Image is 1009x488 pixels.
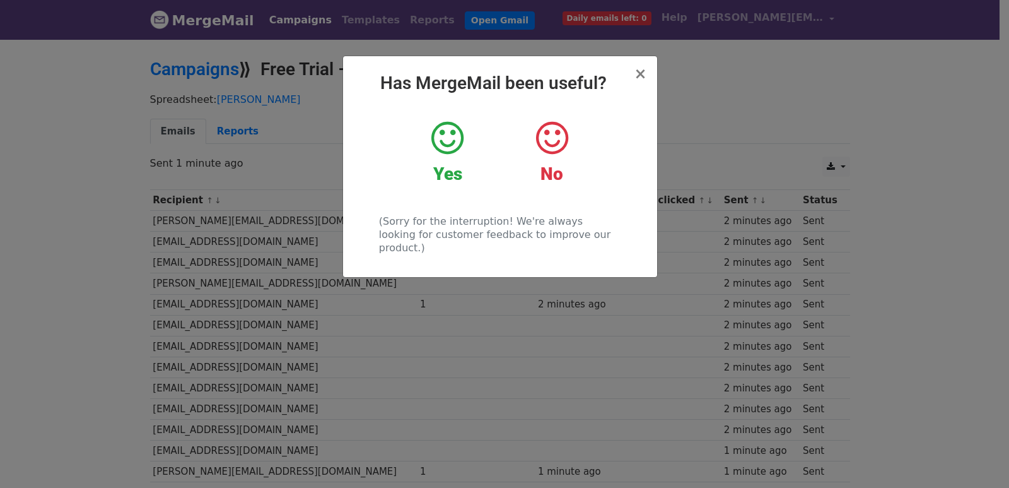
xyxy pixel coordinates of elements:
[405,119,490,185] a: Yes
[353,73,647,94] h2: Has MergeMail been useful?
[509,119,594,185] a: No
[634,66,646,81] button: Close
[379,215,621,254] p: (Sorry for the interruption! We're always looking for customer feedback to improve our product.)
[634,65,646,83] span: ×
[540,164,563,184] strong: No
[433,164,462,184] strong: Yes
